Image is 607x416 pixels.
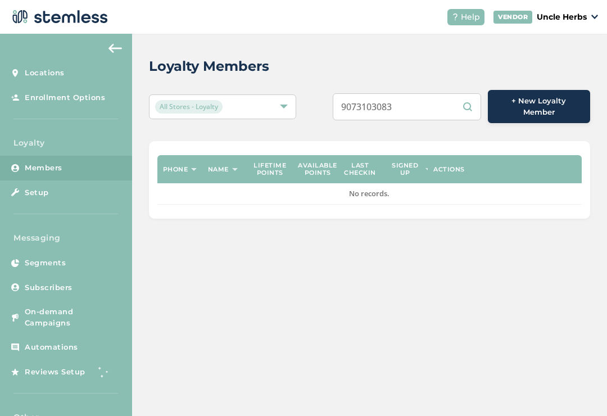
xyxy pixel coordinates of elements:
img: icon-help-white-03924b79.svg [452,13,459,20]
label: Signed up [388,162,422,177]
button: + New Loyalty Member [488,90,590,123]
label: Phone [163,166,188,173]
span: Help [461,11,480,23]
img: icon-sort-1e1d7615.svg [232,168,238,171]
span: Locations [25,67,65,79]
label: Lifetime points [253,162,287,177]
span: Reviews Setup [25,367,85,378]
div: VENDOR [493,11,532,24]
img: glitter-stars-b7820f95.gif [94,360,116,383]
span: Setup [25,187,49,198]
th: Actions [428,155,582,183]
span: All Stores - Loyalty [155,100,223,114]
h2: Loyalty Members [149,56,269,76]
img: logo-dark-0685b13c.svg [9,6,108,28]
label: Available points [298,162,337,177]
span: Segments [25,257,66,269]
span: + New Loyalty Member [497,96,581,117]
iframe: Chat Widget [551,362,607,416]
input: Search [333,93,481,120]
span: Subscribers [25,282,73,293]
label: Last checkin [343,162,377,177]
span: On-demand Campaigns [25,306,121,328]
label: Name [208,166,229,173]
img: icon_down-arrow-small-66adaf34.svg [591,15,598,19]
span: Enrollment Options [25,92,105,103]
span: Automations [25,342,78,353]
span: Members [25,162,62,174]
img: icon-sort-1e1d7615.svg [191,168,197,171]
img: icon-sort-1e1d7615.svg [425,168,431,171]
p: Uncle Herbs [537,11,587,23]
img: icon-arrow-back-accent-c549486e.svg [108,44,122,53]
span: No records. [349,188,389,198]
